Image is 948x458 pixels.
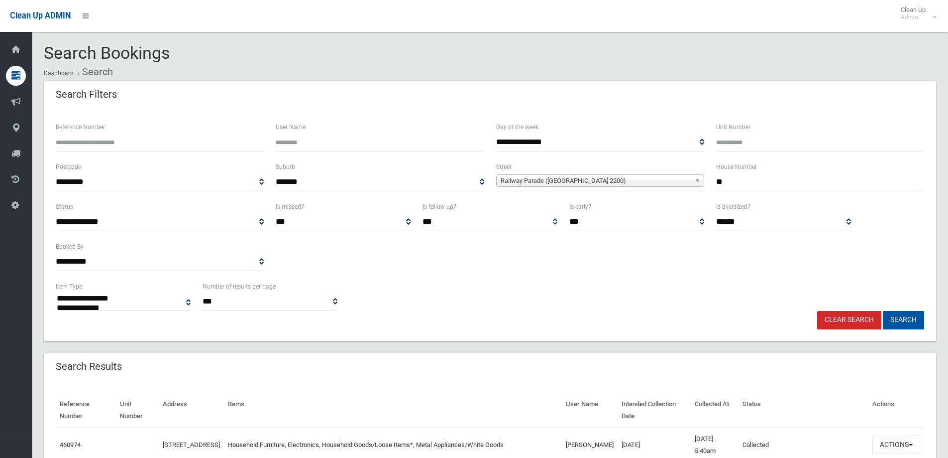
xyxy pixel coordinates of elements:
[883,311,924,329] button: Search
[716,122,750,133] label: Unit Number
[422,201,456,212] label: Is follow up?
[44,357,134,376] header: Search Results
[56,393,116,428] th: Reference Number
[562,393,618,428] th: User Name
[872,436,920,454] button: Actions
[203,281,276,292] label: Number of results per page
[868,393,924,428] th: Actions
[56,161,81,172] label: Postcode
[224,393,562,428] th: Items
[901,13,926,21] small: Admin
[496,161,512,172] label: Street
[159,393,224,428] th: Address
[496,122,538,133] label: Day of the week
[276,122,306,133] label: User Name
[60,441,81,449] a: 460974
[691,393,738,428] th: Collected At
[738,393,868,428] th: Status
[163,441,220,449] a: [STREET_ADDRESS]
[56,201,73,212] label: Status
[896,6,936,21] span: Clean Up
[44,43,170,63] span: Search Bookings
[56,122,105,133] label: Reference Number
[276,161,295,172] label: Suburb
[56,241,84,252] label: Booked By
[75,63,113,81] li: Search
[276,201,304,212] label: Is missed?
[116,393,159,428] th: Unit Number
[501,175,691,187] span: Railway Parade ([GEOGRAPHIC_DATA] 2200)
[618,393,691,428] th: Intended Collection Date
[56,281,82,292] label: Item Type
[716,201,750,212] label: Is oversized?
[817,311,881,329] a: Clear Search
[10,11,71,20] span: Clean Up ADMIN
[44,70,74,77] a: Dashboard
[44,85,129,104] header: Search Filters
[569,201,591,212] label: Is early?
[716,161,757,172] label: House Number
